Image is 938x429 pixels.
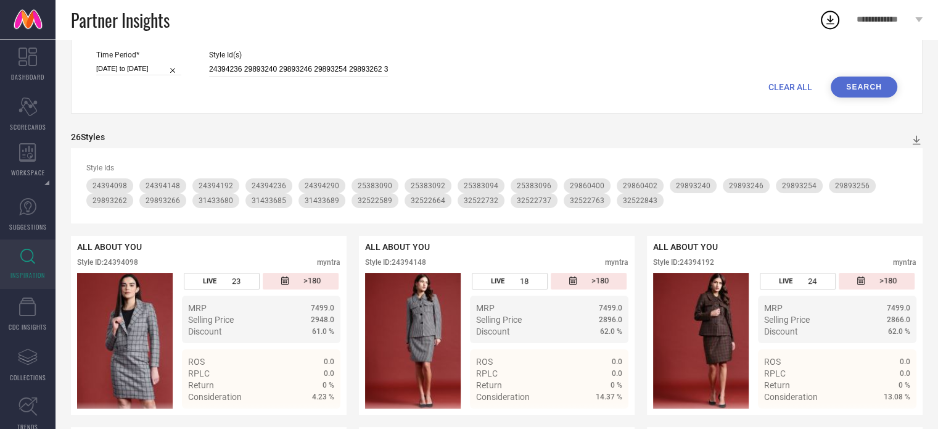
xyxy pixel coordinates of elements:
span: 31433689 [305,196,339,205]
span: 0 % [899,381,910,389]
a: Details [582,414,622,424]
span: 32522737 [517,196,551,205]
span: 2948.0 [311,315,334,324]
span: 2866.0 [887,315,910,324]
span: 0.0 [900,357,910,366]
span: RPLC [188,369,210,378]
span: 24394098 [93,181,127,190]
span: 62.0 % [600,327,622,336]
span: >180 [303,276,321,286]
span: ROS [764,357,781,367]
span: 24394148 [146,181,180,190]
span: MRP [188,303,207,313]
img: Style preview image [365,273,461,409]
img: Style preview image [77,273,173,409]
span: >180 [591,276,609,286]
span: 25383090 [358,181,392,190]
div: Style ID: 24394148 [365,258,426,267]
span: LIVE [491,277,504,285]
span: Return [188,380,214,390]
div: Number of days the style has been live on the platform [760,273,836,289]
span: 0 % [611,381,622,389]
span: 62.0 % [888,327,910,336]
span: 29893254 [782,181,817,190]
span: CDC INSIGHTS [9,322,47,331]
span: LIVE [779,277,792,285]
div: Style ID: 24394192 [653,258,714,267]
span: 29893256 [835,181,870,190]
span: 0.0 [324,369,334,378]
span: ALL ABOUT YOU [77,242,142,252]
span: 13.08 % [884,393,910,401]
span: 25383096 [517,181,551,190]
span: 0.0 [324,357,334,366]
span: 24394236 [252,181,286,190]
span: Details [306,414,334,424]
span: 61.0 % [312,327,334,336]
div: myntra [605,258,628,267]
span: ALL ABOUT YOU [653,242,718,252]
span: 29860400 [570,181,604,190]
span: 24394290 [305,181,339,190]
span: RPLC [764,369,786,378]
span: 23 [232,277,241,286]
span: SUGGESTIONS [9,222,47,231]
button: Search [831,77,897,98]
span: CLEAR ALL [768,82,812,92]
span: Return [764,380,790,390]
div: Style ID: 24394098 [77,258,138,267]
div: Click to view image [365,273,461,409]
div: Number of days the style has been live on the platform [472,273,548,289]
span: ALL ABOUT YOU [365,242,430,252]
span: 4.23 % [312,393,334,401]
span: 7499.0 [599,304,622,312]
span: Selling Price [764,315,810,325]
span: MRP [476,303,495,313]
span: 32522763 [570,196,604,205]
div: Number of days since the style was first listed on the platform [263,273,339,289]
span: 14.37 % [596,393,622,401]
span: INSPIRATION [10,270,45,280]
span: 32522589 [358,196,392,205]
span: 29893240 [676,181,710,190]
span: WORKSPACE [11,168,45,177]
span: 29893266 [146,196,180,205]
span: ROS [476,357,493,367]
span: 31433680 [199,196,233,205]
a: Details [294,414,334,424]
div: myntra [893,258,916,267]
span: 0.0 [612,357,622,366]
div: Number of days since the style was first listed on the platform [839,273,915,289]
span: 29860402 [623,181,657,190]
div: Style Ids [86,164,907,172]
span: 7499.0 [887,304,910,312]
span: 24394192 [199,181,233,190]
span: COLLECTIONS [10,373,46,382]
span: Return [476,380,502,390]
div: myntra [317,258,340,267]
span: 31433685 [252,196,286,205]
span: LIVE [203,277,216,285]
span: 25383092 [411,181,445,190]
span: 32522732 [464,196,498,205]
span: >180 [879,276,897,286]
span: 29893246 [729,181,763,190]
div: Open download list [819,9,841,31]
span: Consideration [476,392,530,402]
span: ROS [188,357,205,367]
span: Discount [476,327,510,336]
span: 0 % [323,381,334,389]
span: Consideration [764,392,818,402]
span: 25383094 [464,181,498,190]
span: 0.0 [900,369,910,378]
span: 32522843 [623,196,657,205]
span: 2896.0 [599,315,622,324]
span: 7499.0 [311,304,334,312]
div: Number of days the style has been live on the platform [184,273,260,289]
span: DASHBOARD [11,72,44,81]
input: Enter comma separated style ids e.g. 12345, 67890 [209,62,388,77]
span: 18 [520,277,529,286]
span: RPLC [476,369,498,378]
span: 0.0 [612,369,622,378]
input: Select time period [96,62,181,75]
